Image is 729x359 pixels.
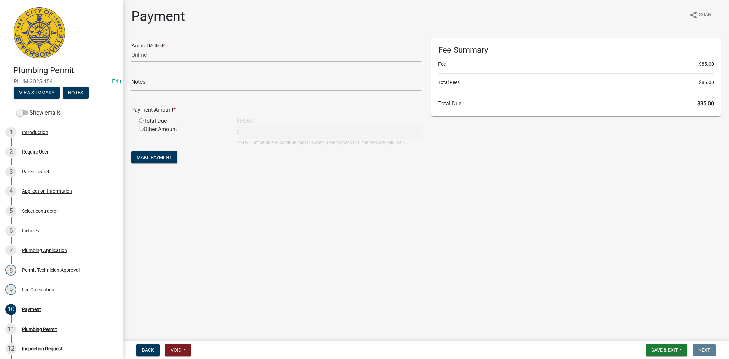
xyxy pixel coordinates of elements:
[5,205,16,216] div: 5
[22,327,57,332] div: Plumbing Permit
[699,79,714,86] span: $85.00
[171,347,181,353] span: Void
[14,78,109,85] span: PLUM-2025-454
[131,151,177,163] button: Make Payment
[22,268,80,272] div: Permit Technician Approval
[699,61,714,68] span: $85.00
[651,347,678,353] span: Save & Exit
[698,347,710,353] span: Next
[5,324,16,335] div: 11
[5,265,16,276] div: 8
[134,125,231,146] div: Other Amount
[438,100,714,107] h6: Total Due
[22,149,49,154] div: Require User
[22,130,48,135] div: Introduction
[689,11,698,19] i: share
[14,90,60,96] wm-modal-confirm: Summary
[136,344,160,356] button: Back
[699,11,714,19] span: Share
[22,169,51,174] div: Parcel search
[5,146,16,157] div: 2
[22,307,41,312] div: Payment
[16,109,61,117] label: Show emails
[646,344,687,356] button: Save & Exit
[22,209,58,213] div: Select contractor
[5,186,16,197] div: 4
[22,189,72,194] div: Application Information
[22,287,54,292] div: Fee Calculation
[137,155,172,160] span: Make Payment
[126,106,426,114] div: Payment Amount
[14,66,118,76] h4: Plumbing Permit
[5,166,16,177] div: 3
[134,117,231,125] div: Total Due
[165,344,191,356] button: Void
[438,79,714,86] li: Total Fees
[438,45,714,55] h6: Fee Summary
[14,87,60,99] button: View Summary
[22,248,67,253] div: Plumbing Application
[131,8,185,25] h1: Payment
[5,127,16,138] div: 1
[22,346,63,351] div: Inspection Request
[684,8,719,22] button: shareShare
[112,78,121,85] wm-modal-confirm: Edit Application Number
[142,347,154,353] span: Back
[693,344,716,356] button: Next
[63,90,89,96] wm-modal-confirm: Notes
[5,343,16,354] div: 12
[22,228,39,233] div: Fixtures
[14,7,65,58] img: City of Jeffersonville, Indiana
[697,100,714,107] span: $85.00
[63,87,89,99] button: Notes
[112,78,121,85] a: Edit
[5,304,16,315] div: 10
[5,225,16,236] div: 6
[438,61,714,68] li: Fee
[5,284,16,295] div: 9
[5,245,16,256] div: 7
